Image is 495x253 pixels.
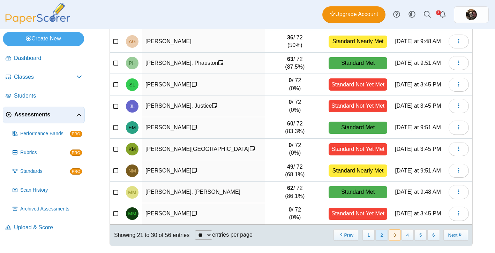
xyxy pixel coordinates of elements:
[427,229,440,241] button: 6
[142,160,265,182] td: [PERSON_NAME]
[3,50,85,67] a: Dashboard
[3,3,73,24] img: PaperScorer
[14,111,76,118] span: Assessments
[129,125,136,130] span: Emma McCann
[14,92,82,100] span: Students
[395,168,441,174] time: Sep 4, 2025 at 9:51 AM
[329,208,387,220] div: Standard Not Yet Met
[395,146,441,152] time: Sep 2, 2025 at 3:45 PM
[142,74,265,95] td: [PERSON_NAME]
[395,189,441,195] time: Sep 4, 2025 at 9:48 AM
[3,32,84,46] a: Create New
[435,7,450,22] a: Alerts
[3,19,73,25] a: PaperScorer
[20,130,70,137] span: Performance Bands
[20,206,82,213] span: Archived Assessments
[10,163,85,180] a: Standards PRO
[329,78,387,91] div: Standard Not Yet Met
[287,121,293,127] b: 60
[289,207,292,213] b: 0
[395,124,441,130] time: Sep 4, 2025 at 9:51 AM
[128,168,136,173] span: Nora Meadows
[70,131,82,137] span: PRO
[329,186,387,198] div: Standard Met
[70,168,82,175] span: PRO
[322,6,385,23] a: Upgrade Account
[414,229,427,241] button: 5
[128,211,136,216] span: Michael Mignone
[329,143,387,155] div: Standard Not Yet Met
[20,168,70,175] span: Standards
[287,56,293,62] b: 63
[70,149,82,156] span: PRO
[128,190,136,195] span: Megan Megan
[329,164,387,177] div: Standard Nearly Met
[3,107,85,123] a: Assessments
[265,203,325,225] td: / 72 (0%)
[142,95,265,117] td: [PERSON_NAME], Justice
[333,229,358,241] button: Previous
[329,36,387,48] div: Standard Nearly Met
[289,77,292,83] b: 0
[3,88,85,105] a: Students
[287,185,293,191] b: 62
[129,61,135,66] span: Phauston Houtz
[289,99,292,105] b: 0
[329,100,387,112] div: Standard Not Yet Met
[443,229,468,241] button: Next
[20,187,82,194] span: Scan History
[10,182,85,199] a: Scan History
[395,60,441,66] time: Sep 4, 2025 at 9:51 AM
[375,229,388,241] button: 2
[129,39,136,44] span: Abby Graybeal
[10,144,85,161] a: Rubrics PRO
[142,139,265,160] td: [PERSON_NAME][GEOGRAPHIC_DATA]
[265,160,325,182] td: / 72 (68.1%)
[10,201,85,217] a: Archived Assessments
[395,38,441,44] time: Sep 4, 2025 at 9:48 AM
[289,142,292,148] b: 0
[402,229,414,241] button: 4
[329,57,387,69] div: Standard Met
[265,117,325,139] td: / 72 (83.3%)
[129,82,135,87] span: Simon Lipsky
[329,122,387,134] div: Standard Met
[20,149,70,156] span: Rubrics
[389,229,401,241] button: 3
[265,31,325,53] td: / 72 (50%)
[142,53,265,74] td: [PERSON_NAME], Phauston
[10,125,85,142] a: Performance Bands PRO
[3,220,85,236] a: Upload & Score
[142,31,265,53] td: [PERSON_NAME]
[395,82,441,87] time: Sep 2, 2025 at 3:45 PM
[466,9,477,20] img: ps.jo0vLZGqkczVgVaR
[3,69,85,86] a: Classes
[129,147,136,152] span: Karissa McMahon
[395,210,441,216] time: Sep 2, 2025 at 3:45 PM
[142,182,265,203] td: [PERSON_NAME], [PERSON_NAME]
[454,6,489,23] a: ps.jo0vLZGqkczVgVaR
[212,232,253,238] label: entries per page
[333,229,468,241] nav: pagination
[14,73,76,81] span: Classes
[265,53,325,74] td: / 72 (87.5%)
[265,95,325,117] td: / 72 (0%)
[265,182,325,203] td: / 72 (86.1%)
[142,203,265,225] td: [PERSON_NAME]
[265,139,325,160] td: / 72 (0%)
[142,117,265,139] td: [PERSON_NAME]
[362,229,375,241] button: 1
[110,225,189,246] div: Showing 21 to 30 of 56 entries
[265,74,325,95] td: / 72 (0%)
[14,54,82,62] span: Dashboard
[287,34,293,40] b: 36
[466,9,477,20] span: Alissa Packer
[14,224,82,231] span: Upload & Score
[130,104,135,109] span: Justice Lockley
[330,10,378,18] span: Upgrade Account
[395,103,441,109] time: Sep 2, 2025 at 3:45 PM
[287,164,293,170] b: 49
